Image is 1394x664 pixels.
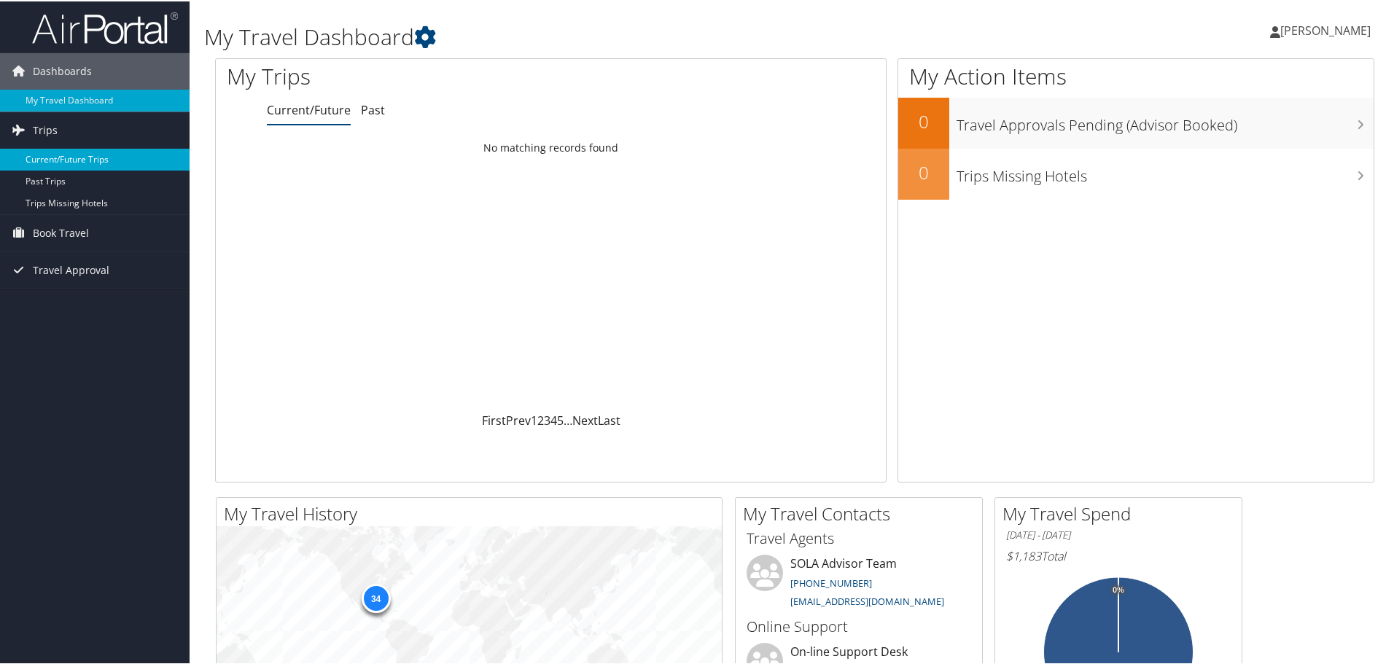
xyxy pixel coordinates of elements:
a: 5 [557,411,564,427]
h1: My Travel Dashboard [204,20,992,51]
a: 4 [550,411,557,427]
a: 0Travel Approvals Pending (Advisor Booked) [898,96,1374,147]
h1: My Action Items [898,60,1374,90]
a: Past [361,101,385,117]
a: [PHONE_NUMBER] [790,575,872,588]
a: 0Trips Missing Hotels [898,147,1374,198]
span: Trips [33,111,58,147]
span: $1,183 [1006,547,1041,563]
a: First [482,411,506,427]
span: Dashboards [33,52,92,88]
a: 3 [544,411,550,427]
div: 34 [361,582,390,612]
a: [PERSON_NAME] [1270,7,1385,51]
h6: Total [1006,547,1231,563]
a: 2 [537,411,544,427]
h2: 0 [898,159,949,184]
tspan: 0% [1113,585,1124,593]
td: No matching records found [216,133,886,160]
span: … [564,411,572,427]
a: 1 [531,411,537,427]
span: [PERSON_NAME] [1280,21,1371,37]
h3: Travel Approvals Pending (Advisor Booked) [957,106,1374,134]
a: Next [572,411,598,427]
a: Prev [506,411,531,427]
span: Book Travel [33,214,89,250]
h1: My Trips [227,60,596,90]
a: [EMAIL_ADDRESS][DOMAIN_NAME] [790,593,944,606]
h3: Trips Missing Hotels [957,157,1374,185]
li: SOLA Advisor Team [739,553,978,613]
img: airportal-logo.png [32,9,178,44]
h2: My Travel Spend [1002,500,1242,525]
h3: Travel Agents [747,527,971,547]
h6: [DATE] - [DATE] [1006,527,1231,541]
h2: 0 [898,108,949,133]
a: Last [598,411,620,427]
h3: Online Support [747,615,971,636]
h2: My Travel History [224,500,722,525]
a: Current/Future [267,101,351,117]
h2: My Travel Contacts [743,500,982,525]
span: Travel Approval [33,251,109,287]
